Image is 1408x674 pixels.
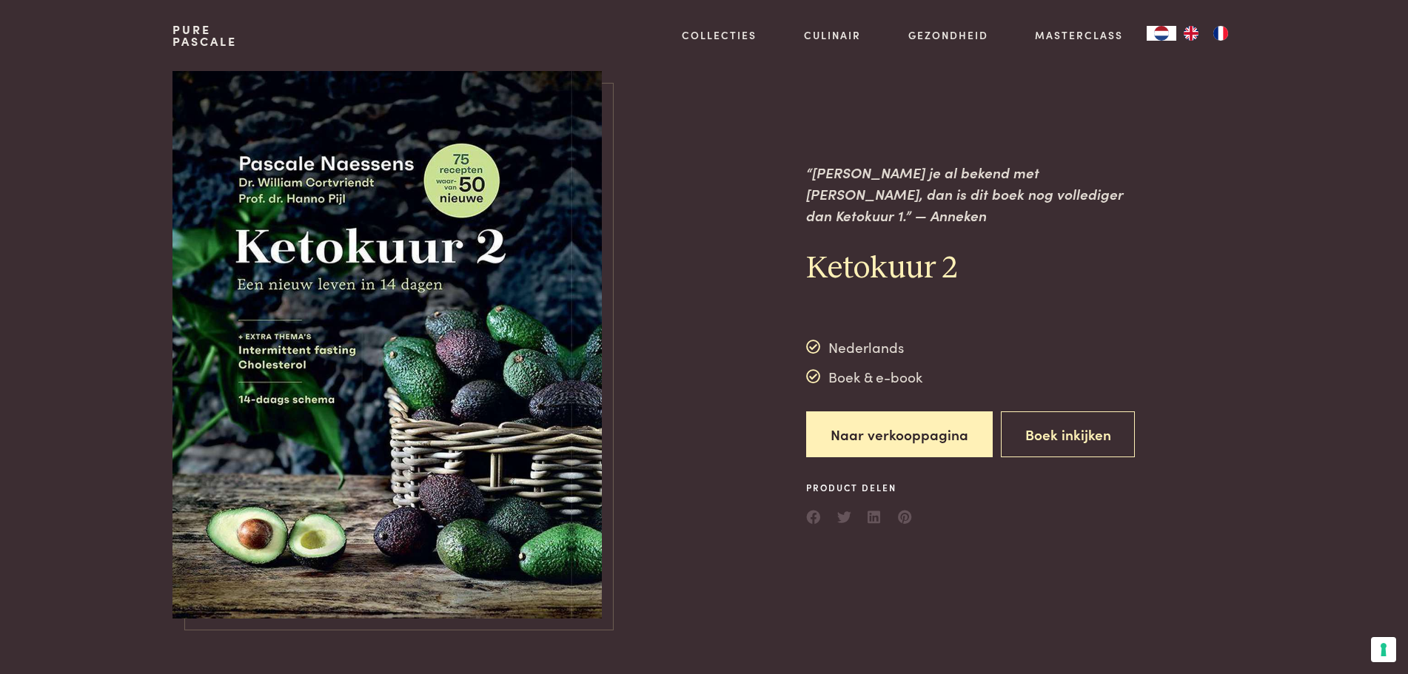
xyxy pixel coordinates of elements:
button: Boek inkijken [1001,411,1136,458]
span: Product delen [806,481,913,494]
ul: Language list [1176,26,1236,41]
a: EN [1176,26,1206,41]
img: https://admin.purepascale.com/wp-content/uploads/2022/12/pascale-naessens-ketokuur-2.jpeg [172,71,602,619]
a: Naar verkooppagina [806,411,993,458]
a: FR [1206,26,1236,41]
div: Nederlands [806,336,922,358]
button: Uw voorkeuren voor toestemming voor trackingtechnologieën [1371,637,1396,662]
a: Gezondheid [908,27,988,43]
h2: Ketokuur 2 [806,249,1145,289]
a: Collecties [682,27,757,43]
aside: Language selected: Nederlands [1147,26,1236,41]
div: Boek & e-book [806,365,922,388]
a: NL [1147,26,1176,41]
p: “[PERSON_NAME] je al bekend met [PERSON_NAME], dan is dit boek nog vollediger dan Ketokuur 1.” — ... [806,162,1145,226]
div: Language [1147,26,1176,41]
a: PurePascale [172,24,237,47]
a: Masterclass [1035,27,1123,43]
a: Culinair [804,27,861,43]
